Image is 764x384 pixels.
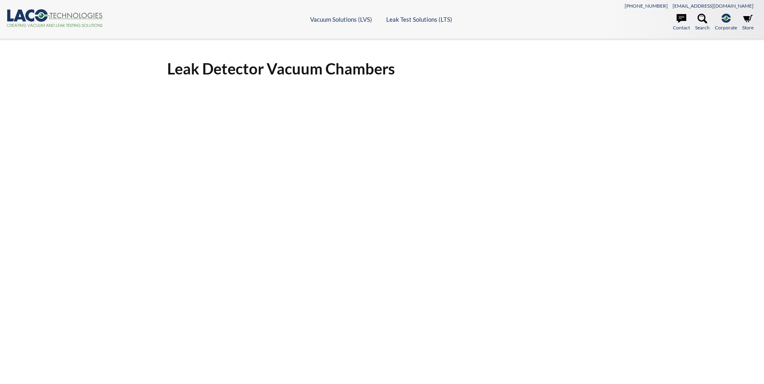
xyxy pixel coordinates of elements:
[167,59,596,78] h1: Leak Detector Vacuum Chambers
[386,16,452,23] a: Leak Test Solutions (LTS)
[695,14,710,31] a: Search
[673,3,754,9] a: [EMAIL_ADDRESS][DOMAIN_NAME]
[625,3,668,9] a: [PHONE_NUMBER]
[310,16,372,23] a: Vacuum Solutions (LVS)
[715,24,737,31] span: Corporate
[673,14,690,31] a: Contact
[742,14,754,31] a: Store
